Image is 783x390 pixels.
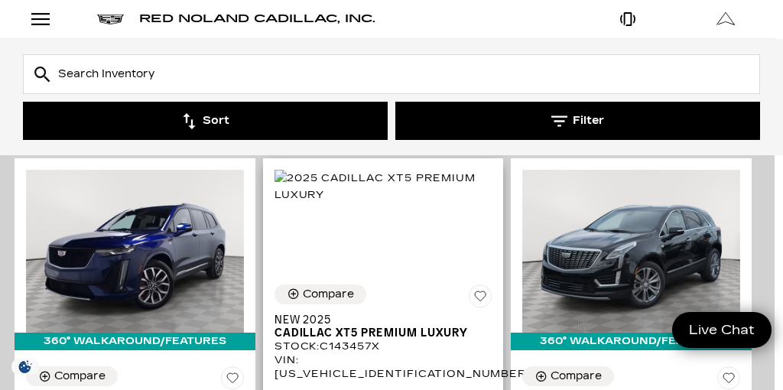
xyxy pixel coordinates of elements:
[672,312,772,348] a: Live Chat
[139,12,375,25] span: Red Noland Cadillac, Inc.
[303,288,354,301] div: Compare
[395,102,760,140] button: Filter
[23,102,388,140] button: Sort
[54,369,106,383] div: Compare
[139,14,375,24] a: Red Noland Cadillac, Inc.
[522,170,740,333] img: 2025 Cadillac XT5 Premium Luxury
[681,321,762,339] span: Live Chat
[275,170,492,203] img: 2025 Cadillac XT5 Premium Luxury
[275,327,481,340] span: Cadillac XT5 Premium Luxury
[275,353,492,381] div: VIN: [US_VEHICLE_IDENTIFICATION_NUMBER]
[275,314,481,327] span: New 2025
[469,284,492,314] button: Save Vehicle
[26,170,244,333] img: 2024 Cadillac XT6 Sport
[275,284,366,304] button: Compare Vehicle
[511,333,752,349] div: 360° WalkAround/Features
[26,366,118,386] button: Compare Vehicle
[15,333,255,349] div: 360° WalkAround/Features
[8,359,43,375] img: Opt-Out Icon
[551,369,602,383] div: Compare
[23,54,760,94] input: Search Inventory
[97,14,124,24] a: Cadillac logo
[522,366,614,386] button: Compare Vehicle
[275,314,492,340] a: New 2025Cadillac XT5 Premium Luxury
[8,359,43,375] section: Click to Open Cookie Consent Modal
[97,15,124,24] img: Cadillac logo
[275,340,492,353] div: Stock : C143457X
